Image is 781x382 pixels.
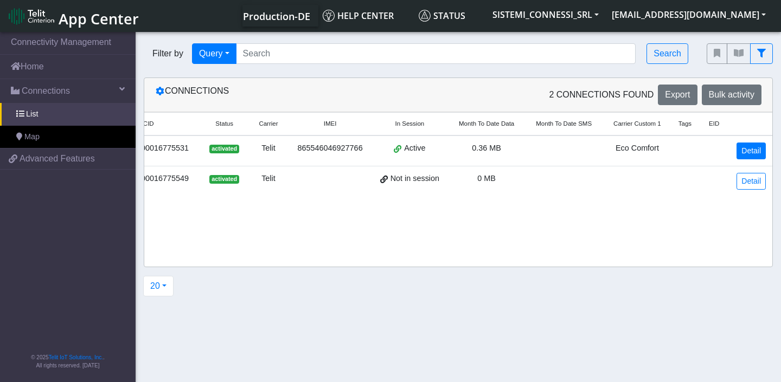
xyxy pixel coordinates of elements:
[395,119,424,128] span: In Session
[737,173,766,190] a: Detail
[20,152,95,165] span: Advanced Features
[549,88,654,101] span: 2 Connections found
[665,90,690,99] span: Export
[323,10,335,22] img: knowledge.svg
[609,143,665,154] div: Eco Comfort
[658,85,697,105] button: Export
[254,143,282,154] div: Telit
[459,119,514,128] span: Month To Date Data
[414,5,486,27] a: Status
[59,9,139,29] span: App Center
[404,143,425,154] span: Active
[97,173,194,185] div: 89358151000016775549
[97,143,194,154] div: 89358151000016775531
[24,131,40,143] span: Map
[678,119,692,128] span: Tags
[22,85,70,98] span: Connections
[147,85,458,105] div: Connections
[472,144,501,152] span: 0.36 MB
[144,47,192,60] span: Filter by
[243,10,310,23] span: Production-DE
[9,8,54,25] img: logo-telit-cinterion-gw-new.png
[605,5,772,24] button: [EMAIL_ADDRESS][DOMAIN_NAME]
[646,43,688,64] button: Search
[209,145,239,153] span: activated
[536,119,592,128] span: Month To Date SMS
[9,4,137,28] a: App Center
[390,173,439,185] span: Not in session
[477,174,496,183] span: 0 MB
[613,119,661,128] span: Carrier Custom 1
[737,143,766,159] a: Detail
[486,5,605,24] button: SISTEMI_CONNESSI_SRL
[26,108,38,120] span: List
[709,119,719,128] span: EID
[323,10,394,22] span: Help center
[296,143,365,154] div: 865546046927766
[143,276,174,296] button: 20
[709,90,754,99] span: Bulk activity
[254,173,282,185] div: Telit
[192,43,236,64] button: Query
[419,10,431,22] img: status.svg
[259,119,278,128] span: Carrier
[318,5,414,27] a: Help center
[419,10,465,22] span: Status
[137,119,153,128] span: ICCID
[209,175,239,184] span: activated
[242,5,310,27] a: Your current platform instance
[702,85,761,105] button: Bulk activity
[324,119,337,128] span: IMEI
[215,119,233,128] span: Status
[49,354,103,360] a: Telit IoT Solutions, Inc.
[236,43,636,64] input: Search...
[707,43,773,64] div: fitlers menu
